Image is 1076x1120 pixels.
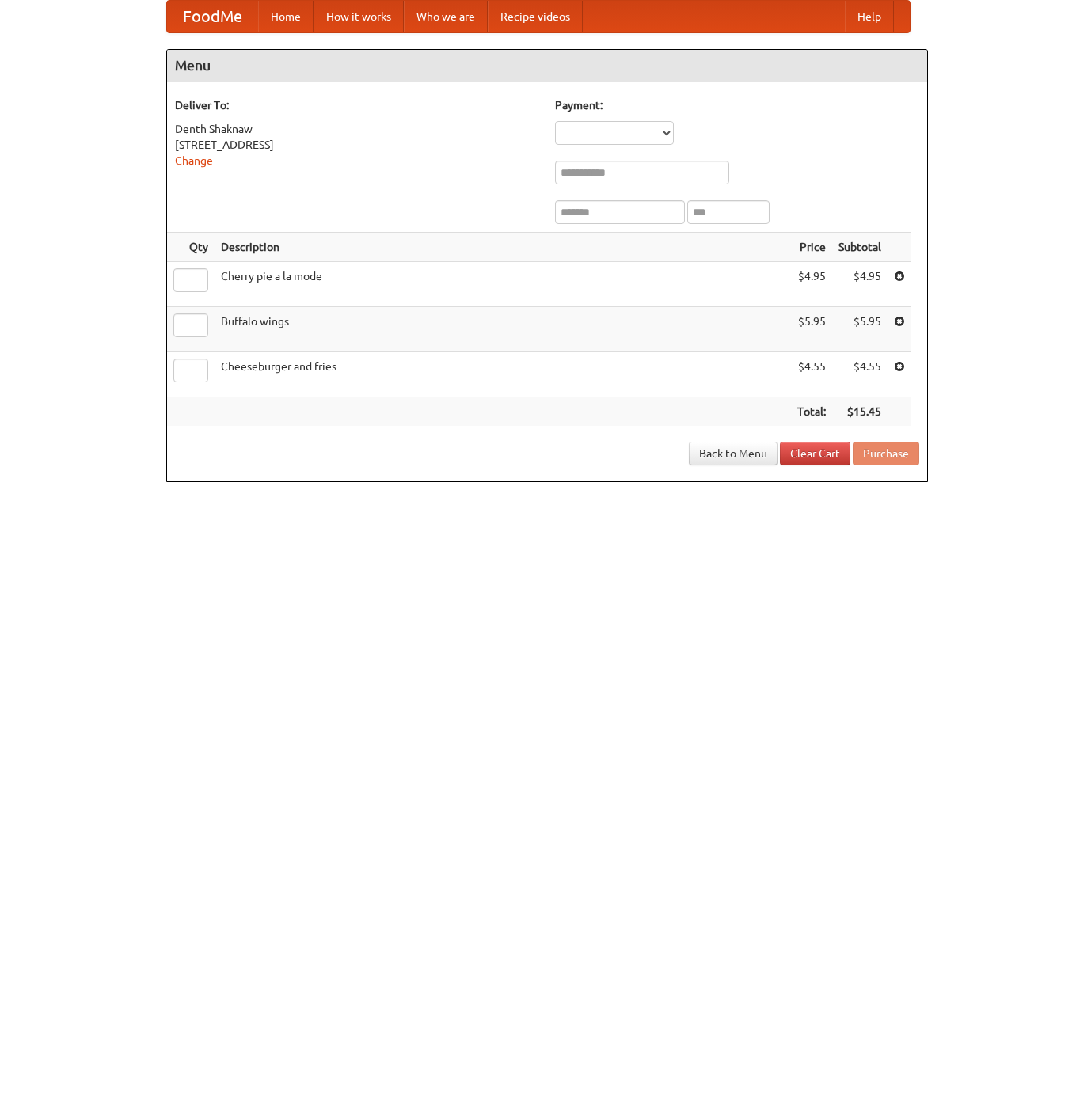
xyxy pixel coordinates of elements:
[488,1,583,32] a: Recipe videos
[845,1,894,32] a: Help
[215,352,791,397] td: Cheeseburger and fries
[832,397,888,427] th: $15.45
[314,1,404,32] a: How it works
[175,154,213,167] a: Change
[167,50,927,82] h4: Menu
[215,233,791,262] th: Description
[791,397,832,427] th: Total:
[832,233,888,262] th: Subtotal
[175,121,539,137] div: Denth Shaknaw
[689,442,778,465] a: Back to Menu
[555,97,919,113] h5: Payment:
[791,233,832,262] th: Price
[853,442,919,465] button: Purchase
[791,352,832,397] td: $4.55
[780,442,850,465] a: Clear Cart
[791,262,832,307] td: $4.95
[832,262,888,307] td: $4.95
[167,233,215,262] th: Qty
[404,1,488,32] a: Who we are
[791,307,832,352] td: $5.95
[832,307,888,352] td: $5.95
[832,352,888,397] td: $4.55
[215,307,791,352] td: Buffalo wings
[258,1,314,32] a: Home
[175,137,539,153] div: [STREET_ADDRESS]
[167,1,258,32] a: FoodMe
[175,97,539,113] h5: Deliver To:
[215,262,791,307] td: Cherry pie a la mode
